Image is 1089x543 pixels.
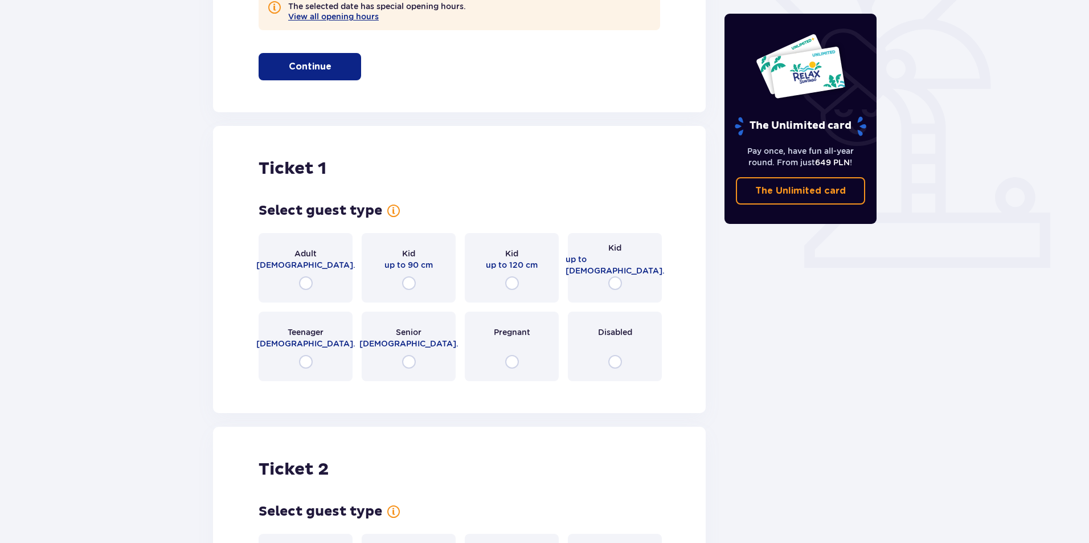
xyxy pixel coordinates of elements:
span: [DEMOGRAPHIC_DATA]. [256,338,355,349]
img: Two entry cards to Suntago with the word 'UNLIMITED RELAX', featuring a white background with tro... [755,33,846,99]
p: Pay once, have fun all-year round. From just ! [736,145,866,168]
p: The Unlimited card [734,116,867,136]
p: The selected date has special opening hours. [288,1,466,21]
span: Kid [402,248,415,259]
p: Continue [289,60,331,73]
button: Continue [259,53,361,80]
button: View all opening hours [288,12,379,21]
span: [DEMOGRAPHIC_DATA]. [359,338,458,349]
span: Adult [294,248,317,259]
span: up to [DEMOGRAPHIC_DATA]. [566,254,665,276]
span: [DEMOGRAPHIC_DATA]. [256,259,355,271]
span: Senior [396,326,421,338]
a: The Unlimited card [736,177,866,205]
h2: Ticket 1 [259,158,326,179]
h3: Select guest type [259,202,382,219]
h3: Select guest type [259,503,382,520]
span: up to 120 cm [486,259,538,271]
span: Kid [608,242,621,254]
span: 649 PLN [815,158,850,167]
p: The Unlimited card [755,185,846,197]
span: up to 90 cm [384,259,433,271]
span: Pregnant [494,326,530,338]
span: Teenager [288,326,324,338]
h2: Ticket 2 [259,459,329,480]
span: Kid [505,248,518,259]
span: Disabled [598,326,632,338]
